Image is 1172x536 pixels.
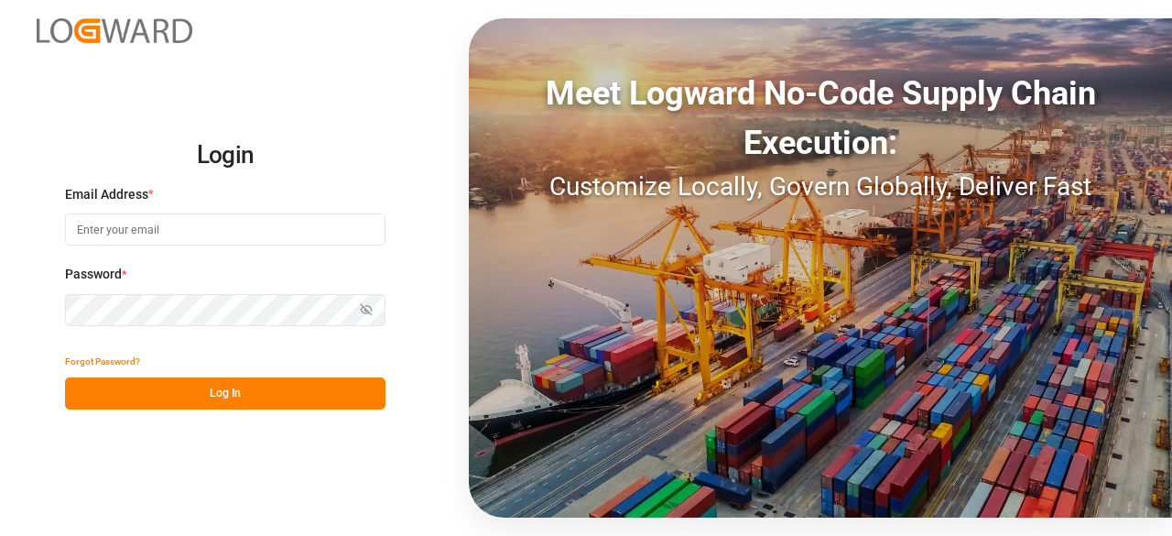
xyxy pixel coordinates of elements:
div: Meet Logward No-Code Supply Chain Execution: [469,69,1172,168]
h2: Login [65,126,385,185]
div: Customize Locally, Govern Globally, Deliver Fast [469,168,1172,206]
button: Log In [65,377,385,410]
span: Email Address [65,185,148,204]
button: Forgot Password? [65,345,140,377]
input: Enter your email [65,213,385,246]
img: Logward_new_orange.png [37,18,192,43]
span: Password [65,265,122,284]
